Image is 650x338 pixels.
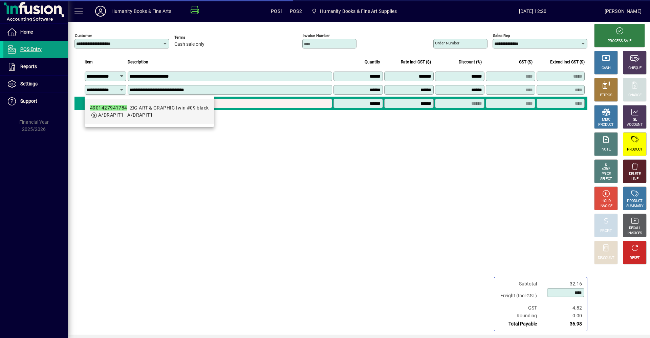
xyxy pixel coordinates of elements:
[630,256,640,261] div: RESET
[626,204,643,209] div: SUMMARY
[631,177,638,182] div: LINE
[20,81,38,86] span: Settings
[174,35,215,40] span: Terms
[20,29,33,35] span: Home
[303,33,330,38] mat-label: Invoice number
[602,199,610,204] div: HOLD
[90,105,127,111] em: 4901427941784
[550,58,585,66] span: Extend incl GST ($)
[627,122,643,127] div: ACCOUNT
[605,6,642,17] div: [PERSON_NAME]
[3,93,68,110] a: Support
[20,64,37,69] span: Reports
[90,5,111,17] button: Profile
[85,58,93,66] span: Item
[290,6,302,17] span: POS2
[309,5,399,17] span: Humanity Books & Fine Art Supplies
[627,147,642,152] div: PRODUCT
[459,58,482,66] span: Discount (%)
[600,177,612,182] div: SELECT
[497,312,544,320] td: Rounding
[519,58,533,66] span: GST ($)
[633,117,637,122] div: GL
[3,76,68,93] a: Settings
[600,93,612,98] div: EFTPOS
[20,46,42,52] span: POS Entry
[3,24,68,41] a: Home
[627,199,642,204] div: PRODUCT
[401,58,431,66] span: Rate incl GST ($)
[598,122,613,127] div: PRODUCT
[174,42,204,47] span: Cash sale only
[497,320,544,328] td: Total Payable
[98,112,153,118] span: A/DRAPIT1 - A/DRAPIT1
[20,98,37,104] span: Support
[85,99,214,124] mat-option: 4901427941784 - ZIG ART & GRAPHIC twin #09 black
[365,58,380,66] span: Quantity
[608,39,631,44] div: PROCESS SALE
[497,304,544,312] td: GST
[544,280,584,288] td: 32.16
[461,6,605,17] span: [DATE] 12:20
[544,304,584,312] td: 4.82
[600,204,612,209] div: INVOICE
[320,6,397,17] span: Humanity Books & Fine Art Supplies
[497,288,544,304] td: Freight (Incl GST)
[627,231,642,236] div: INVOICES
[90,104,209,112] div: - ZIG ART & GRAPHIC twin #09 black
[628,93,642,98] div: CHARGE
[497,280,544,288] td: Subtotal
[111,6,172,17] div: Humanity Books & Fine Arts
[544,312,584,320] td: 0.00
[435,41,459,45] mat-label: Order number
[602,117,610,122] div: MISC
[602,172,611,177] div: PRICE
[602,66,610,71] div: CASH
[128,58,148,66] span: Description
[628,66,641,71] div: CHEQUE
[493,33,510,38] mat-label: Sales rep
[75,33,92,38] mat-label: Customer
[600,228,612,234] div: PROFIT
[3,58,68,75] a: Reports
[629,172,641,177] div: DELETE
[544,320,584,328] td: 36.98
[629,226,641,231] div: RECALL
[602,147,610,152] div: NOTE
[271,6,283,17] span: POS1
[598,256,614,261] div: DISCOUNT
